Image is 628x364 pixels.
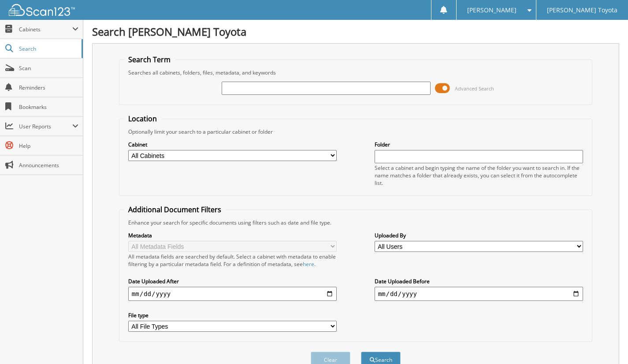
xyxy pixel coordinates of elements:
[124,55,175,64] legend: Search Term
[375,278,583,285] label: Date Uploaded Before
[19,142,78,150] span: Help
[19,123,72,130] span: User Reports
[19,103,78,111] span: Bookmarks
[584,322,628,364] iframe: Chat Widget
[375,141,583,148] label: Folder
[467,8,517,13] span: [PERSON_NAME]
[455,85,494,92] span: Advanced Search
[124,114,161,124] legend: Location
[128,287,337,301] input: start
[128,311,337,319] label: File type
[9,4,75,16] img: scan123-logo-white.svg
[124,219,587,226] div: Enhance your search for specific documents using filters such as date and file type.
[19,26,72,33] span: Cabinets
[19,64,78,72] span: Scan
[303,260,314,268] a: here
[375,287,583,301] input: end
[128,278,337,285] label: Date Uploaded After
[92,24,619,39] h1: Search [PERSON_NAME] Toyota
[128,232,337,239] label: Metadata
[19,161,78,169] span: Announcements
[128,141,337,148] label: Cabinet
[19,45,77,53] span: Search
[124,69,587,76] div: Searches all cabinets, folders, files, metadata, and keywords
[19,84,78,91] span: Reminders
[124,205,226,214] legend: Additional Document Filters
[124,128,587,135] div: Optionally limit your search to a particular cabinet or folder
[375,164,583,187] div: Select a cabinet and begin typing the name of the folder you want to search in. If the name match...
[547,8,617,13] span: [PERSON_NAME] Toyota
[128,253,337,268] div: All metadata fields are searched by default. Select a cabinet with metadata to enable filtering b...
[375,232,583,239] label: Uploaded By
